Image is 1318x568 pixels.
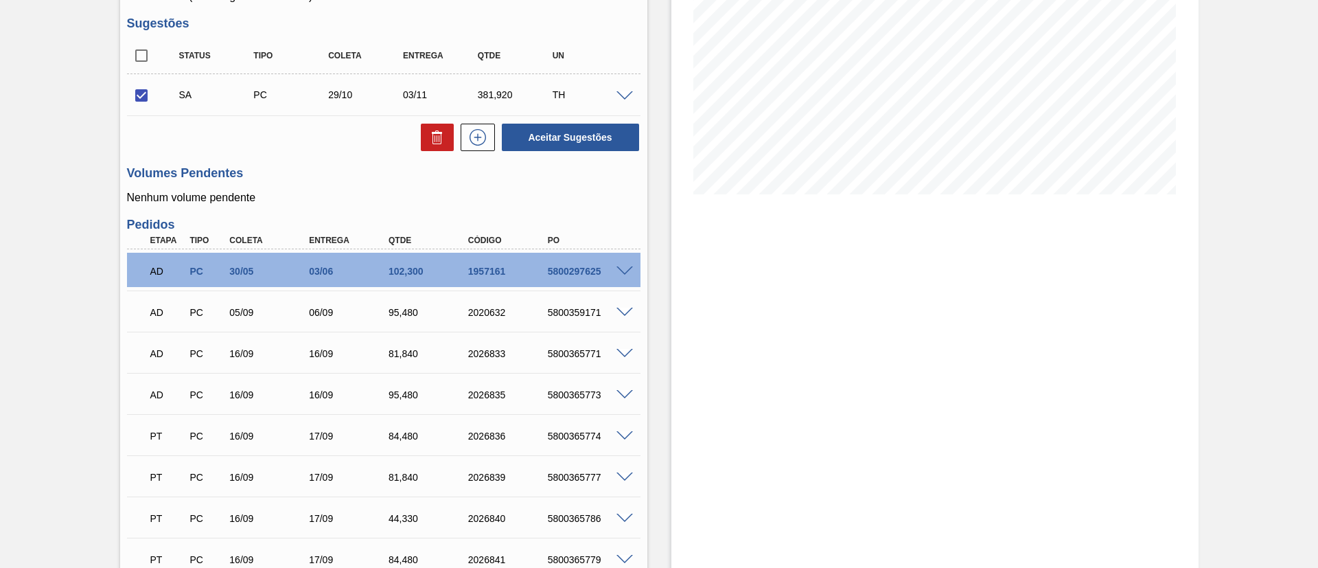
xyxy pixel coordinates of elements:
[385,236,474,245] div: Qtde
[186,513,227,524] div: Pedido de Compra
[465,389,554,400] div: 2026835
[400,51,483,60] div: Entrega
[385,554,474,565] div: 84,480
[127,218,640,232] h3: Pedidos
[186,554,227,565] div: Pedido de Compra
[465,513,554,524] div: 2026840
[385,266,474,277] div: 102,300
[186,266,227,277] div: Pedido de Compra
[305,236,395,245] div: Entrega
[150,389,185,400] p: AD
[385,389,474,400] div: 95,480
[549,51,632,60] div: UN
[465,431,554,442] div: 2026836
[544,307,634,318] div: 5800359171
[544,472,634,483] div: 5800365777
[495,122,640,152] div: Aceitar Sugestões
[454,124,495,151] div: Nova sugestão
[385,348,474,359] div: 81,840
[544,431,634,442] div: 5800365774
[305,431,395,442] div: 17/09/2025
[150,513,185,524] p: PT
[150,431,185,442] p: PT
[250,51,333,60] div: Tipo
[414,124,454,151] div: Excluir Sugestões
[186,389,227,400] div: Pedido de Compra
[305,554,395,565] div: 17/09/2025
[150,472,185,483] p: PT
[127,192,640,204] p: Nenhum volume pendente
[226,389,315,400] div: 16/09/2025
[176,89,259,100] div: Sugestão Alterada
[305,307,395,318] div: 06/09/2025
[127,166,640,181] h3: Volumes Pendentes
[150,307,185,318] p: AD
[465,348,554,359] div: 2026833
[305,389,395,400] div: 16/09/2025
[226,266,315,277] div: 30/05/2025
[325,89,408,100] div: 29/10/2025
[465,307,554,318] div: 2020632
[226,472,315,483] div: 16/09/2025
[544,389,634,400] div: 5800365773
[226,554,315,565] div: 16/09/2025
[474,89,557,100] div: 381,920
[226,513,315,524] div: 16/09/2025
[385,307,474,318] div: 95,480
[226,431,315,442] div: 16/09/2025
[474,51,557,60] div: Qtde
[186,348,227,359] div: Pedido de Compra
[465,266,554,277] div: 1957161
[150,348,185,359] p: AD
[150,266,185,277] p: AD
[544,513,634,524] div: 5800365786
[325,51,408,60] div: Coleta
[147,503,188,534] div: Pedido em Trânsito
[305,266,395,277] div: 03/06/2025
[465,236,554,245] div: Código
[502,124,639,151] button: Aceitar Sugestões
[544,236,634,245] div: PO
[385,472,474,483] div: 81,840
[147,236,188,245] div: Etapa
[465,472,554,483] div: 2026839
[127,16,640,31] h3: Sugestões
[544,554,634,565] div: 5800365779
[176,51,259,60] div: Status
[305,472,395,483] div: 17/09/2025
[186,307,227,318] div: Pedido de Compra
[544,266,634,277] div: 5800297625
[250,89,333,100] div: Pedido de Compra
[147,256,188,286] div: Aguardando Descarga
[186,236,227,245] div: Tipo
[186,472,227,483] div: Pedido de Compra
[385,513,474,524] div: 44,330
[305,348,395,359] div: 16/09/2025
[400,89,483,100] div: 03/11/2025
[186,431,227,442] div: Pedido de Compra
[147,297,188,328] div: Aguardando Descarga
[305,513,395,524] div: 17/09/2025
[226,236,315,245] div: Coleta
[226,348,315,359] div: 16/09/2025
[147,380,188,410] div: Aguardando Descarga
[465,554,554,565] div: 2026841
[226,307,315,318] div: 05/09/2025
[549,89,632,100] div: TH
[544,348,634,359] div: 5800365771
[385,431,474,442] div: 84,480
[147,462,188,492] div: Pedido em Trânsito
[147,339,188,369] div: Aguardando Descarga
[150,554,185,565] p: PT
[147,421,188,451] div: Pedido em Trânsito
